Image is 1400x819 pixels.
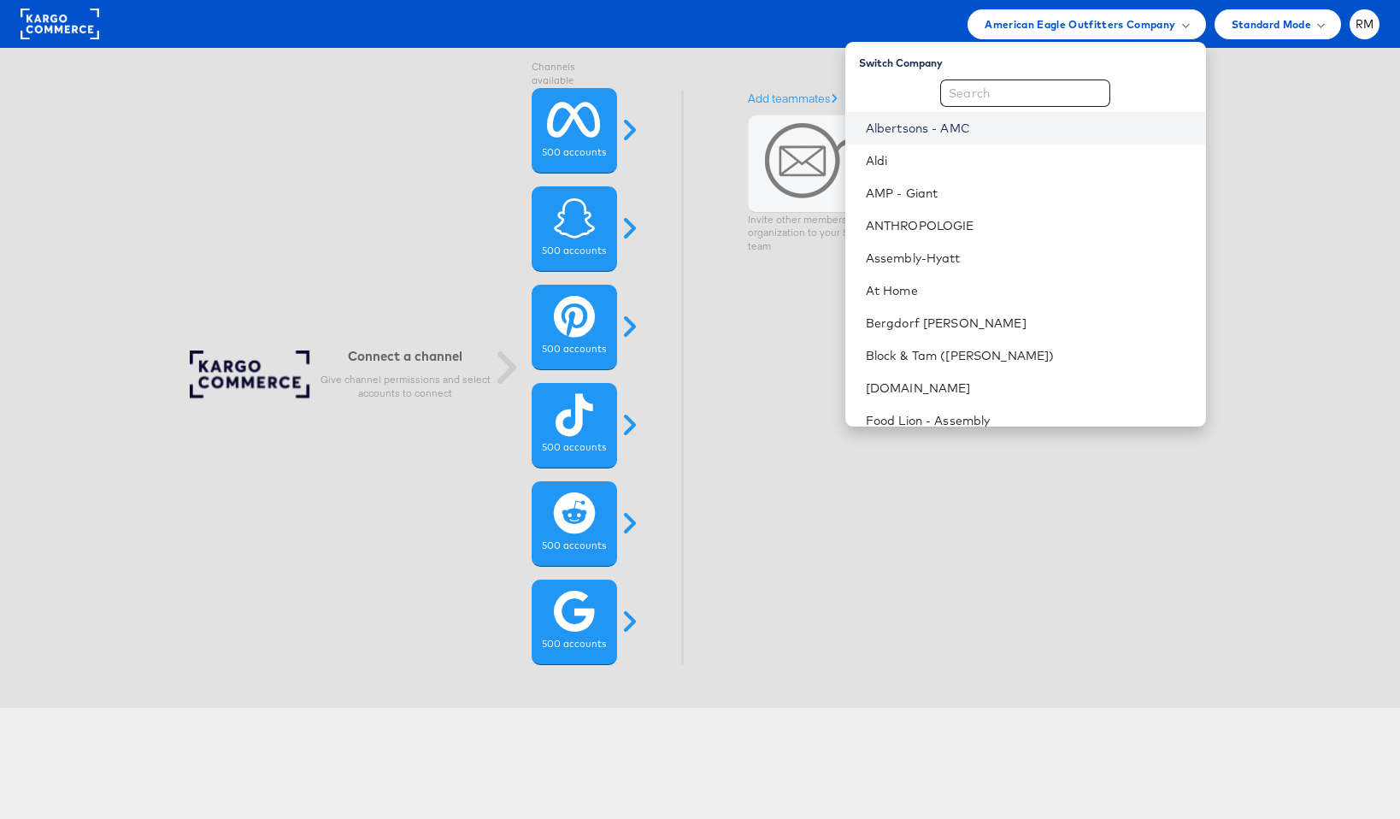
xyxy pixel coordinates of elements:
p: Give channel permissions and select accounts to connect [320,373,491,400]
label: 500 accounts [542,539,606,553]
a: ANTHROPOLOGIE [866,217,1192,234]
label: 500 accounts [542,146,606,160]
span: RM [1356,19,1374,30]
a: [DOMAIN_NAME] [866,380,1192,397]
label: Channels available [532,61,617,88]
a: At Home [866,282,1192,299]
div: Switch Company [859,49,1206,70]
label: 500 accounts [542,638,606,651]
label: 500 accounts [542,441,606,455]
a: Assembly-Hyatt [866,250,1192,267]
p: Invite other members of your organization to your StitcherAds team [748,213,919,253]
a: Bergdorf [PERSON_NAME] [866,315,1192,332]
a: Albertsons - AMC [866,120,1192,137]
label: 500 accounts [542,245,606,258]
label: 500 accounts [542,343,606,356]
a: Aldi [866,152,1192,169]
h6: Connect a channel [320,348,491,364]
a: Food Lion - Assembly [866,412,1192,429]
a: AMP - Giant [866,185,1192,202]
input: Search [940,80,1110,107]
span: Standard Mode [1232,15,1311,33]
a: Add teammates [748,91,838,106]
a: Block & Tam ([PERSON_NAME]) [866,347,1192,364]
span: American Eagle Outfitters Company [985,15,1175,33]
